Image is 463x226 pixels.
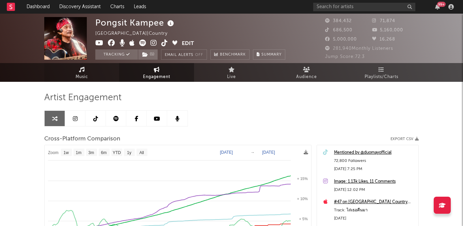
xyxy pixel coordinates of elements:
input: Search for artists [313,3,415,11]
a: Mentioned by @duomayofficial [334,149,415,157]
div: [DATE] [334,214,415,223]
span: 16,268 [372,37,395,42]
span: Live [227,73,236,81]
span: 281,940 Monthly Listeners [325,46,393,51]
text: Zoom [48,150,59,155]
span: Cross-Platform Comparison [44,135,120,143]
a: Music [44,63,119,82]
text: [DATE] [262,150,275,155]
div: [GEOGRAPHIC_DATA] | Country [95,30,175,38]
span: Music [76,73,88,81]
div: 72,800 Followers [334,157,415,165]
a: Audience [269,63,344,82]
a: Live [194,63,269,82]
text: → [251,150,255,155]
text: + 10% [297,197,308,201]
text: All [139,150,144,155]
span: Jump Score: 72.3 [325,55,365,59]
span: Summary [261,53,282,57]
span: Audience [296,73,317,81]
button: Export CSV [390,137,419,141]
button: (1) [138,49,158,60]
button: 99+ [435,4,440,10]
span: Engagement [143,73,170,81]
em: Off [195,53,203,57]
a: #47 on [GEOGRAPHIC_DATA] Country Top 200 [334,198,415,206]
button: Edit [182,40,194,48]
text: 1m [76,150,82,155]
text: YTD [113,150,121,155]
div: Track: ไถ่เธอคืนมา [334,206,415,214]
text: + 5% [299,217,308,221]
span: Playlists/Charts [365,73,398,81]
text: 3m [89,150,94,155]
text: 6m [101,150,107,155]
span: 384,432 [325,19,352,23]
span: ( 1 ) [138,49,158,60]
text: + 15% [297,177,308,181]
text: [DATE] [220,150,233,155]
div: Pongsit Kampee [95,17,176,28]
span: Artist Engagement [44,94,122,102]
a: Engagement [119,63,194,82]
span: 5,160,000 [372,28,403,32]
div: [DATE] 7:25 PM [334,165,415,173]
button: Summary [253,49,285,60]
span: 71,874 [372,19,395,23]
a: Image: 1.13k Likes, 11 Comments [334,178,415,186]
button: Tracking [95,49,138,60]
text: 1y [127,150,131,155]
span: 686,500 [325,28,352,32]
text: 1w [64,150,69,155]
span: Benchmark [220,51,246,59]
div: [DATE] 12:02 PM [334,186,415,194]
div: 99 + [437,2,446,7]
button: Email AlertsOff [161,49,207,60]
a: Playlists/Charts [344,63,419,82]
span: 5,000,000 [325,37,357,42]
a: Benchmark [210,49,250,60]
